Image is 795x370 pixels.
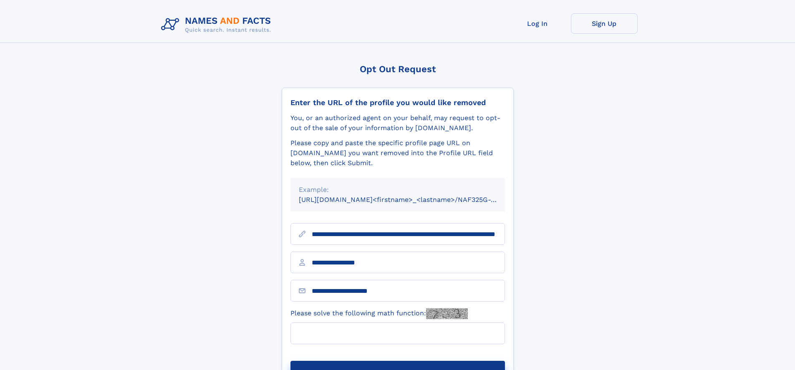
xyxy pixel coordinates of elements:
div: Please copy and paste the specific profile page URL on [DOMAIN_NAME] you want removed into the Pr... [290,138,505,168]
div: Opt Out Request [282,64,514,74]
small: [URL][DOMAIN_NAME]<firstname>_<lastname>/NAF325G-xxxxxxxx [299,196,521,204]
img: Logo Names and Facts [158,13,278,36]
div: Enter the URL of the profile you would like removed [290,98,505,107]
div: Example: [299,185,497,195]
label: Please solve the following math function: [290,308,468,319]
a: Log In [504,13,571,34]
a: Sign Up [571,13,638,34]
div: You, or an authorized agent on your behalf, may request to opt-out of the sale of your informatio... [290,113,505,133]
